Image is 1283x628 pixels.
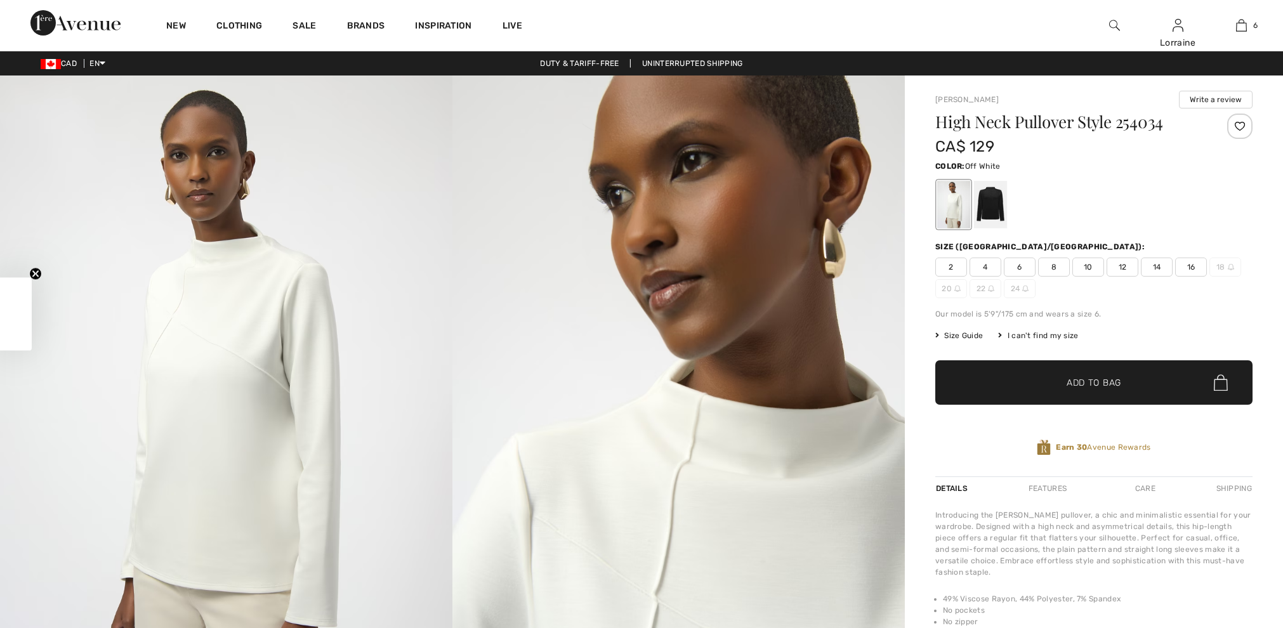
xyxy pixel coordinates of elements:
[293,20,316,34] a: Sale
[974,181,1007,228] div: Black
[1173,18,1183,33] img: My Info
[937,181,970,228] div: Off White
[89,59,105,68] span: EN
[1018,477,1077,500] div: Features
[935,330,983,341] span: Size Guide
[30,10,121,36] img: 1ère Avenue
[1072,258,1104,277] span: 10
[1109,18,1120,33] img: search the website
[935,360,1253,405] button: Add to Bag
[1004,258,1036,277] span: 6
[935,509,1253,578] div: Introducing the [PERSON_NAME] pullover, a chic and minimalistic essential for your wardrobe. Desi...
[1179,91,1253,108] button: Write a review
[29,268,42,280] button: Close teaser
[1147,36,1209,49] div: Lorraine
[1228,264,1234,270] img: ring-m.svg
[1141,258,1173,277] span: 14
[41,59,61,69] img: Canadian Dollar
[1209,258,1241,277] span: 18
[1210,18,1272,33] a: 6
[943,593,1253,605] li: 49% Viscose Rayon, 44% Polyester, 7% Spandex
[935,241,1147,252] div: Size ([GEOGRAPHIC_DATA]/[GEOGRAPHIC_DATA]):
[988,285,994,292] img: ring-m.svg
[41,59,82,68] span: CAD
[998,330,1078,341] div: I can't find my size
[1124,477,1166,500] div: Care
[943,605,1253,616] li: No pockets
[415,20,471,34] span: Inspiration
[935,258,967,277] span: 2
[1107,258,1138,277] span: 12
[935,162,965,171] span: Color:
[1067,376,1121,389] span: Add to Bag
[1213,477,1253,500] div: Shipping
[970,258,1001,277] span: 4
[935,477,971,500] div: Details
[1004,279,1036,298] span: 24
[1056,443,1087,452] strong: Earn 30
[347,20,385,34] a: Brands
[954,285,961,292] img: ring-m.svg
[935,95,999,104] a: [PERSON_NAME]
[1236,18,1247,33] img: My Bag
[935,308,1253,320] div: Our model is 5'9"/175 cm and wears a size 6.
[216,20,262,34] a: Clothing
[943,616,1253,627] li: No zipper
[1253,20,1258,31] span: 6
[965,162,1001,171] span: Off White
[1022,285,1029,292] img: ring-m.svg
[935,114,1200,130] h1: High Neck Pullover Style 254034
[166,20,186,34] a: New
[970,279,1001,298] span: 22
[503,19,522,32] a: Live
[1038,258,1070,277] span: 8
[1056,442,1150,453] span: Avenue Rewards
[935,279,967,298] span: 20
[935,138,994,155] span: CA$ 129
[1173,19,1183,31] a: Sign In
[1214,374,1228,391] img: Bag.svg
[1175,258,1207,277] span: 16
[1037,439,1051,456] img: Avenue Rewards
